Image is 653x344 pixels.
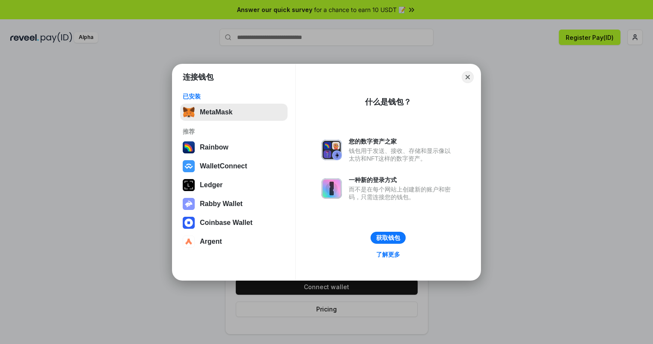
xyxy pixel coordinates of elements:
a: 了解更多 [371,249,405,260]
img: svg+xml,%3Csvg%20width%3D%2228%22%20height%3D%2228%22%20viewBox%3D%220%200%2028%2028%22%20fill%3D... [183,217,195,229]
img: svg+xml,%3Csvg%20xmlns%3D%22http%3A%2F%2Fwww.w3.org%2F2000%2Fsvg%22%20fill%3D%22none%22%20viewBox... [183,198,195,210]
img: svg+xml,%3Csvg%20fill%3D%22none%22%20height%3D%2233%22%20viewBox%3D%220%200%2035%2033%22%20width%... [183,106,195,118]
img: svg+xml,%3Csvg%20xmlns%3D%22http%3A%2F%2Fwww.w3.org%2F2000%2Fsvg%22%20fill%3D%22none%22%20viewBox... [321,140,342,160]
div: 一种新的登录方式 [349,176,455,184]
button: Ledger [180,176,288,194]
div: 钱包用于发送、接收、存储和显示像以太坊和NFT这样的数字资产。 [349,147,455,162]
div: 已安装 [183,93,285,100]
div: 什么是钱包？ [365,97,411,107]
div: Argent [200,238,222,245]
div: Coinbase Wallet [200,219,252,227]
button: Rainbow [180,139,288,156]
h1: 连接钱包 [183,72,214,82]
img: svg+xml,%3Csvg%20width%3D%2228%22%20height%3D%2228%22%20viewBox%3D%220%200%2028%2028%22%20fill%3D... [183,236,195,248]
div: 获取钱包 [376,234,400,242]
button: Close [462,71,474,83]
div: Rabby Wallet [200,200,243,208]
img: svg+xml,%3Csvg%20xmlns%3D%22http%3A%2F%2Fwww.w3.org%2F2000%2Fsvg%22%20width%3D%2228%22%20height%3... [183,179,195,191]
button: Rabby Wallet [180,195,288,212]
button: WalletConnect [180,158,288,175]
div: MetaMask [200,108,232,116]
button: 获取钱包 [371,232,406,244]
div: 了解更多 [376,251,400,258]
div: Ledger [200,181,223,189]
div: WalletConnect [200,162,247,170]
img: svg+xml,%3Csvg%20xmlns%3D%22http%3A%2F%2Fwww.w3.org%2F2000%2Fsvg%22%20fill%3D%22none%22%20viewBox... [321,178,342,199]
img: svg+xml,%3Csvg%20width%3D%22120%22%20height%3D%22120%22%20viewBox%3D%220%200%20120%20120%22%20fil... [183,141,195,153]
button: MetaMask [180,104,288,121]
div: Rainbow [200,144,229,151]
button: Coinbase Wallet [180,214,288,231]
div: 而不是在每个网站上创建新的账户和密码，只需连接您的钱包。 [349,185,455,201]
button: Argent [180,233,288,250]
div: 您的数字资产之家 [349,138,455,145]
img: svg+xml,%3Csvg%20width%3D%2228%22%20height%3D%2228%22%20viewBox%3D%220%200%2028%2028%22%20fill%3D... [183,160,195,172]
div: 推荐 [183,128,285,135]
